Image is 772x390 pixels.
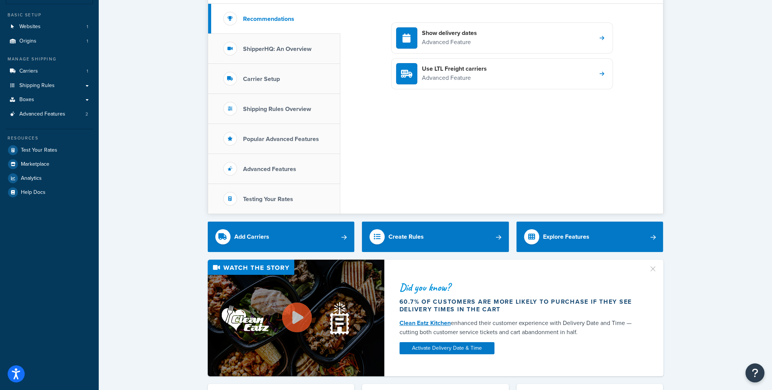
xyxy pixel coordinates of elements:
h4: Show delivery dates [422,29,477,37]
a: Help Docs [6,185,93,199]
a: Advanced Features2 [6,107,93,121]
span: 2 [85,111,88,117]
span: Marketplace [21,161,49,168]
div: Manage Shipping [6,56,93,62]
h3: Testing Your Rates [243,196,293,203]
h3: Shipping Rules Overview [243,106,311,113]
h3: Advanced Features [243,166,296,173]
a: Test Your Rates [6,143,93,157]
h4: Use LTL Freight carriers [422,65,487,73]
a: Shipping Rules [6,79,93,93]
div: 60.7% of customers are more likely to purchase if they see delivery times in the cart [399,298,639,313]
div: Resources [6,135,93,141]
a: Carriers1 [6,64,93,78]
div: Basic Setup [6,12,93,18]
span: Analytics [21,175,42,182]
a: Clean Eatz Kitchen [399,319,451,327]
a: Boxes [6,93,93,107]
li: Origins [6,34,93,48]
p: Advanced Feature [422,37,477,47]
a: Marketplace [6,157,93,171]
span: 1 [87,38,88,44]
span: Advanced Features [19,111,65,117]
span: Carriers [19,68,38,75]
span: Test Your Rates [21,147,57,154]
a: Websites1 [6,20,93,34]
div: Explore Features [543,231,589,242]
li: Carriers [6,64,93,78]
span: Websites [19,24,41,30]
span: Help Docs [21,189,46,196]
h3: Carrier Setup [243,76,280,82]
span: Shipping Rules [19,82,55,89]
span: Boxes [19,97,34,103]
div: Create Rules [388,231,424,242]
img: Video thumbnail [208,260,384,376]
span: 1 [87,68,88,75]
h3: Recommendations [243,16,294,22]
div: Add Carriers [234,231,269,242]
li: Websites [6,20,93,34]
h3: ShipperHQ: An Overview [243,46,311,52]
p: Advanced Feature [422,73,487,83]
span: 1 [87,24,88,30]
a: Add Carriers [208,222,355,252]
a: Analytics [6,171,93,185]
button: Open Resource Center [745,363,764,382]
a: Activate Delivery Date & Time [399,342,494,354]
a: Origins1 [6,34,93,48]
h3: Popular Advanced Features [243,136,319,143]
a: Create Rules [362,222,509,252]
a: Explore Features [516,222,663,252]
li: Advanced Features [6,107,93,121]
div: enhanced their customer experience with Delivery Date and Time — cutting both customer service ti... [399,319,639,337]
span: Origins [19,38,36,44]
div: Did you know? [399,282,639,293]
